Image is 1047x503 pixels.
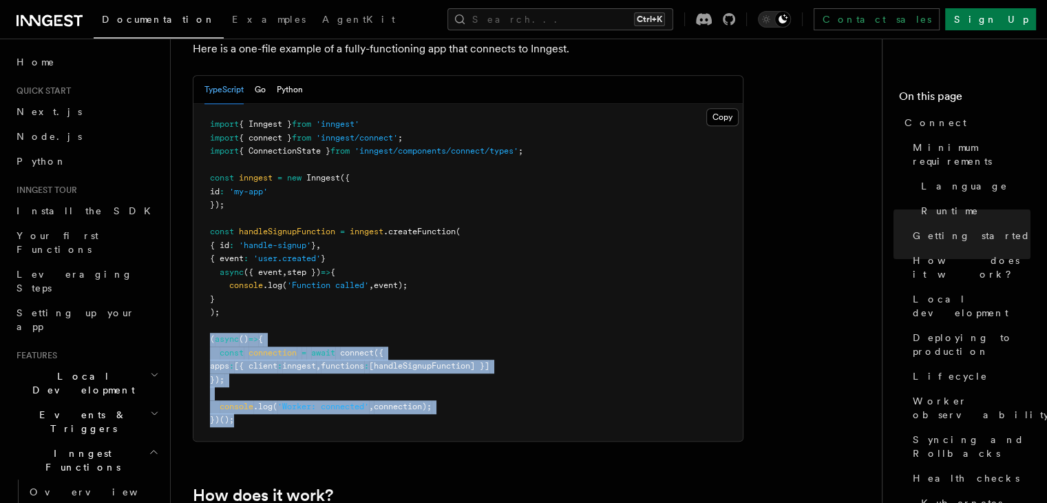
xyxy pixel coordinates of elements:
[383,227,456,236] span: .createFunction
[11,364,162,402] button: Local Development
[11,262,162,300] a: Leveraging Steps
[239,133,292,143] span: { connect }
[239,173,273,183] span: inngest
[229,187,268,196] span: 'my-app'
[907,364,1030,389] a: Lifecycle
[907,248,1030,287] a: How does it work?
[30,486,171,497] span: Overview
[907,135,1030,174] a: Minimum requirements
[210,119,239,129] span: import
[248,348,297,358] span: connection
[239,334,248,344] span: ()
[11,369,150,397] span: Local Development
[234,361,277,371] span: [{ client
[907,389,1030,427] a: Worker observability
[17,106,82,117] span: Next.js
[913,229,1030,243] span: Getting started
[945,8,1036,30] a: Sign Up
[102,14,215,25] span: Documentation
[210,307,220,317] span: );
[244,254,248,263] span: :
[374,280,408,290] span: event);
[232,14,306,25] span: Examples
[17,307,135,332] span: Setting up your app
[355,146,518,156] span: 'inngest/components/connect/types'
[706,108,739,126] button: Copy
[321,267,330,277] span: =>
[229,240,234,250] span: :
[316,361,321,371] span: ,
[248,334,258,344] span: =>
[277,361,282,371] span: :
[11,300,162,339] a: Setting up your app
[518,146,523,156] span: ;
[229,280,263,290] span: console
[634,12,665,26] kbd: Ctrl+K
[814,8,940,30] a: Contact sales
[215,334,239,344] span: async
[210,173,234,183] span: const
[244,267,282,277] span: ({ event
[282,361,316,371] span: inngest
[287,173,302,183] span: new
[220,402,253,411] span: console
[913,141,1030,168] span: Minimum requirements
[907,466,1030,491] a: Health checks
[916,198,1030,223] a: Runtime
[210,200,224,209] span: });
[255,76,266,104] button: Go
[210,146,239,156] span: import
[17,55,55,69] span: Home
[210,375,224,384] span: });
[321,361,364,371] span: functions
[374,348,383,358] span: ({
[210,294,215,304] span: }
[398,133,403,143] span: ;
[210,361,229,371] span: apps
[913,292,1030,320] span: Local development
[314,4,403,37] a: AgentKit
[369,361,489,371] span: [handleSignupFunction] }]
[758,11,791,28] button: Toggle dark mode
[210,254,244,263] span: { event
[239,119,292,129] span: { Inngest }
[292,133,311,143] span: from
[210,227,234,236] span: const
[277,173,282,183] span: =
[292,119,311,129] span: from
[316,133,398,143] span: 'inngest/connect'
[11,185,77,196] span: Inngest tour
[369,280,374,290] span: ,
[11,124,162,149] a: Node.js
[11,446,149,474] span: Inngest Functions
[364,361,369,371] span: :
[11,402,162,441] button: Events & Triggers
[204,76,244,104] button: TypeScript
[340,173,350,183] span: ({
[17,205,159,216] span: Install the SDK
[11,198,162,223] a: Install the SDK
[282,267,287,277] span: ,
[321,254,326,263] span: }
[311,240,316,250] span: }
[913,471,1019,485] span: Health checks
[94,4,224,39] a: Documentation
[277,76,303,104] button: Python
[306,173,340,183] span: Inngest
[11,350,57,361] span: Features
[224,4,314,37] a: Examples
[916,174,1030,198] a: Language
[253,402,273,411] span: .log
[899,110,1030,135] a: Connect
[193,39,743,59] p: Here is a one-file example of a fully-functioning app that connects to Inngest.
[913,331,1030,358] span: Deploying to production
[239,146,330,156] span: { ConnectionState }
[921,179,1008,193] span: Language
[258,334,263,344] span: {
[17,156,67,167] span: Python
[11,149,162,174] a: Python
[210,133,239,143] span: import
[374,402,432,411] span: connection);
[322,14,395,25] span: AgentKit
[311,348,335,358] span: await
